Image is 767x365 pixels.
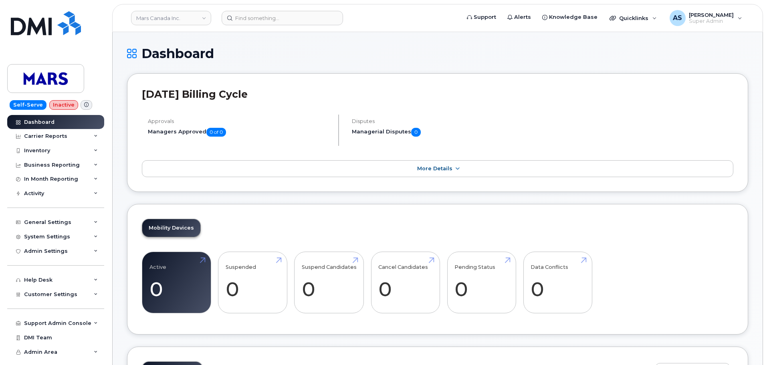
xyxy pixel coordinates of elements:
[206,128,226,137] span: 0 of 0
[149,256,204,309] a: Active 0
[127,46,748,60] h1: Dashboard
[226,256,280,309] a: Suspended 0
[352,128,543,137] h5: Managerial Disputes
[142,88,733,100] h2: [DATE] Billing Cycle
[302,256,357,309] a: Suspend Candidates 0
[411,128,421,137] span: 0
[148,128,331,137] h5: Managers Approved
[531,256,585,309] a: Data Conflicts 0
[417,165,452,171] span: More Details
[148,118,331,124] h4: Approvals
[352,118,543,124] h4: Disputes
[142,219,200,237] a: Mobility Devices
[378,256,432,309] a: Cancel Candidates 0
[454,256,509,309] a: Pending Status 0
